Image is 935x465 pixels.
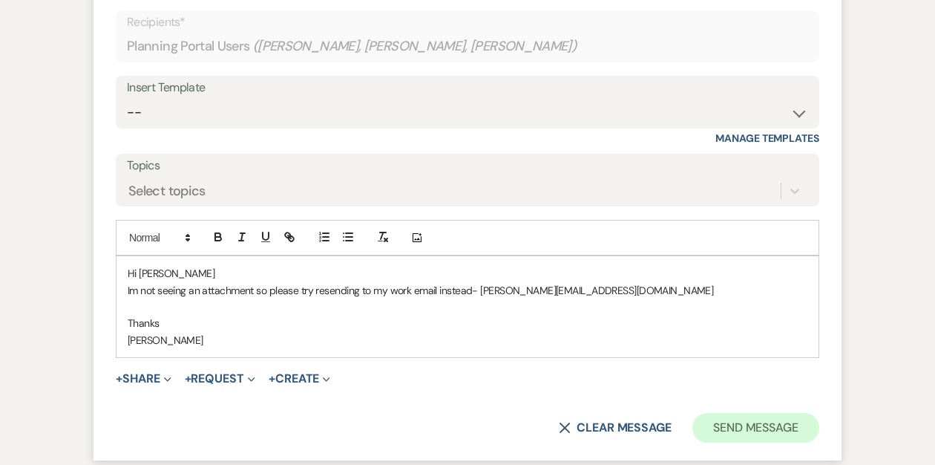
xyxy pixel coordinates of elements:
label: Topics [127,155,808,177]
div: Planning Portal Users [127,32,808,61]
div: Select topics [128,181,206,201]
button: Request [185,373,255,385]
span: + [269,373,275,385]
span: + [116,373,122,385]
button: Share [116,373,171,385]
button: Clear message [559,422,672,434]
p: Im not seeing an attachment so please try resending to my work email instead- [PERSON_NAME][EMAIL... [128,282,807,299]
button: Create [269,373,330,385]
p: [PERSON_NAME] [128,332,807,348]
p: Recipients* [127,13,808,32]
div: Insert Template [127,77,808,99]
button: Send Message [692,413,819,443]
span: ( [PERSON_NAME], [PERSON_NAME], [PERSON_NAME] ) [253,36,577,56]
p: Hi [PERSON_NAME] [128,265,807,282]
p: Thanks [128,315,807,331]
a: Manage Templates [715,131,819,145]
span: + [185,373,191,385]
